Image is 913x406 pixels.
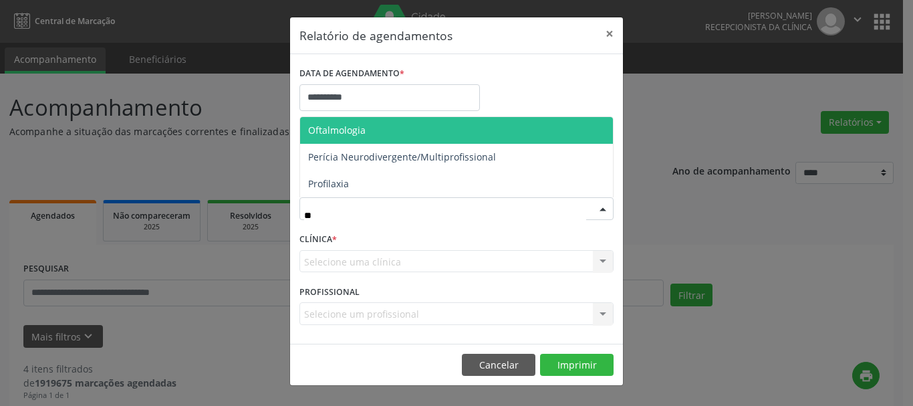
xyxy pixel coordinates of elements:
span: Oftalmologia [308,124,366,136]
h5: Relatório de agendamentos [299,27,452,44]
label: DATA DE AGENDAMENTO [299,64,404,84]
span: Perícia Neurodivergente/Multiprofissional [308,150,496,163]
button: Cancelar [462,354,535,377]
button: Imprimir [540,354,614,377]
span: Profilaxia [308,177,349,190]
label: CLÍNICA [299,229,337,250]
button: Close [596,17,623,50]
label: PROFISSIONAL [299,282,360,302]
